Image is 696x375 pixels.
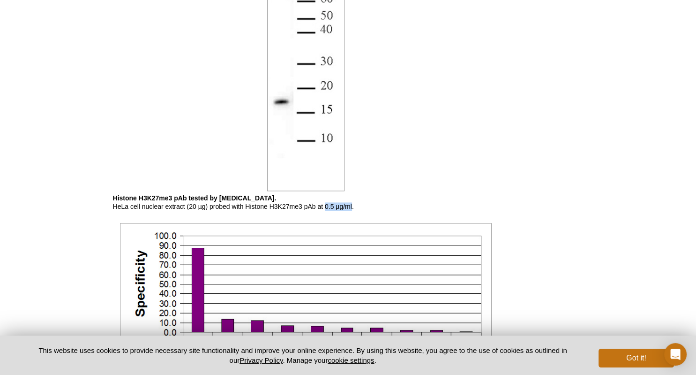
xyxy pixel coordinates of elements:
[599,349,674,367] button: Got it!
[113,194,499,211] p: HeLa cell nuclear extract (20 µg) probed with Histone H3K27me3 pAb at 0.5 µg/ml.
[113,194,277,202] b: Histone H3K27me3 pAb tested by [MEDICAL_DATA].
[22,345,584,365] p: This website uses cookies to provide necessary site functionality and improve your online experie...
[664,343,687,366] div: Open Intercom Messenger
[328,356,374,364] button: cookie settings
[239,356,283,364] a: Privacy Policy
